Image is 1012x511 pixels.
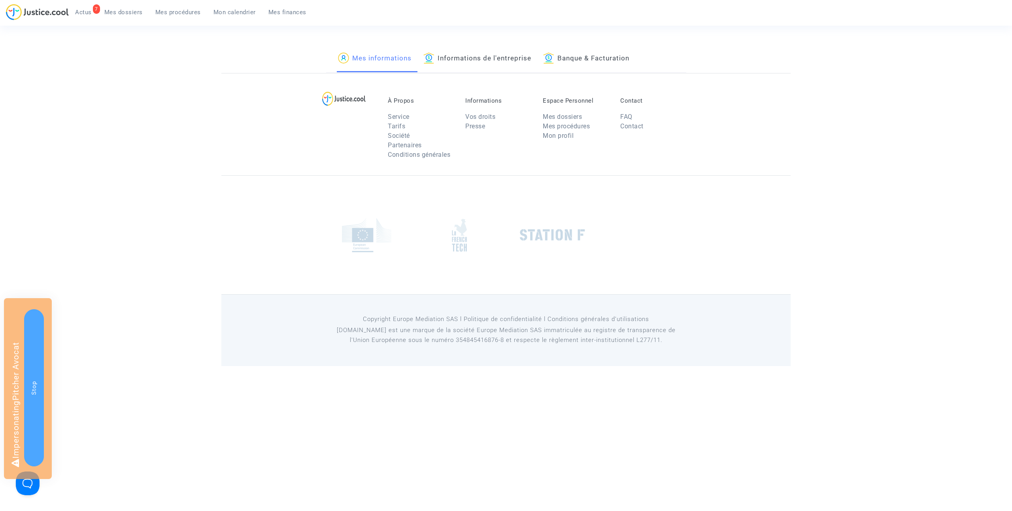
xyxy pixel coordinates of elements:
img: logo-lg.svg [322,92,366,106]
img: icon-passager.svg [338,53,349,64]
img: french_tech.png [452,218,467,252]
img: icon-banque.svg [423,53,434,64]
p: [DOMAIN_NAME] est une marque de la société Europe Mediation SAS immatriculée au registre de tr... [326,325,686,345]
span: Mes dossiers [104,9,143,16]
a: Vos droits [465,113,495,120]
p: Informations [465,97,531,104]
a: Presse [465,122,485,130]
img: icon-banque.svg [543,53,554,64]
a: Service [388,113,410,120]
p: Copyright Europe Mediation SAS l Politique de confidentialité l Conditions générales d’utilisa... [326,314,686,324]
a: Société [388,132,410,139]
a: FAQ [620,113,632,120]
a: Mes procédures [543,122,590,130]
span: Actus [75,9,92,16]
a: Tarifs [388,122,405,130]
p: Contact [620,97,686,104]
img: jc-logo.svg [6,4,69,20]
img: stationf.png [520,229,585,241]
span: Mes finances [268,9,306,16]
img: europe_commision.png [342,218,391,252]
p: Espace Personnel [543,97,608,104]
a: Mes dossiers [543,113,582,120]
a: Mon calendrier [207,6,262,18]
a: Conditions générales [388,151,450,158]
div: Impersonating [4,298,52,479]
span: Mon calendrier [213,9,256,16]
iframe: Help Scout Beacon - Open [16,472,40,495]
a: 7Actus [69,6,98,18]
a: Mes dossiers [98,6,149,18]
a: Mes informations [338,45,412,72]
a: Mon profil [543,132,574,139]
a: Partenaires [388,141,422,149]
a: Mes finances [262,6,313,18]
a: Mes procédures [149,6,207,18]
p: À Propos [388,97,453,104]
div: 7 [93,4,100,14]
a: Contact [620,122,644,130]
span: Mes procédures [155,9,201,16]
a: Informations de l'entreprise [423,45,531,72]
a: Banque & Facturation [543,45,629,72]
